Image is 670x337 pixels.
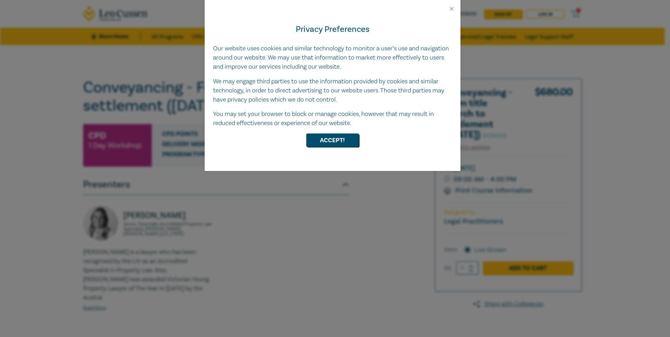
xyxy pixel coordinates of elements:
button: Accept! [306,133,359,147]
h4: Privacy Preferences [213,23,452,36]
p: We may engage third parties to use the information provided by cookies and similar technology, in... [213,77,452,104]
p: Our website uses cookies and similar technology to monitor a user’s use and navigation around our... [213,44,452,71]
p: You may set your browser to block or manage cookies, however that may result in reduced effective... [213,110,452,128]
button: Close [449,6,455,12]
